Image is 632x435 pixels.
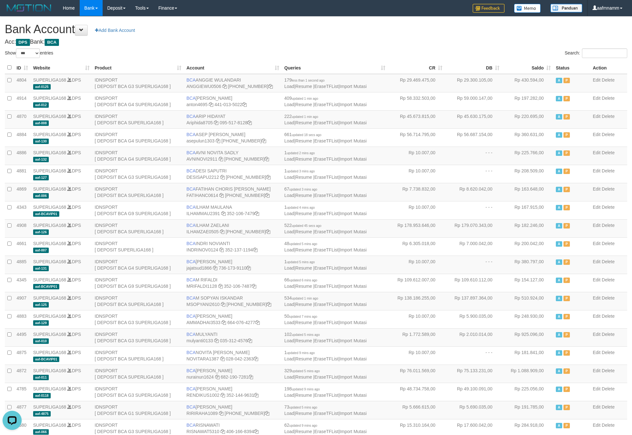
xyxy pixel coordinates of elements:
[556,150,562,156] span: Active
[602,223,614,228] a: Delete
[563,132,570,138] span: Paused
[247,120,252,125] a: Copy 0955178128 to clipboard
[565,48,627,58] label: Search:
[340,302,367,307] a: Import Mutasi
[602,332,614,337] a: Delete
[184,128,282,147] td: ASEP [PERSON_NAME] [PHONE_NUMBER]
[216,138,220,143] a: Copy asepulun1303 to clipboard
[593,132,600,137] a: Edit
[33,77,66,83] a: SUPERLIGA168
[563,150,570,156] span: Paused
[602,150,614,155] a: Delete
[184,165,282,183] td: DESI SAPUTRI [PHONE_NUMBER]
[563,96,570,101] span: Paused
[222,320,226,325] a: Copy AMMADHAI3533 to clipboard
[314,120,338,125] a: EraseTFList
[388,74,445,92] td: Rp 29.469.475,00
[593,205,600,210] a: Edit
[295,193,312,198] a: Resume
[314,338,338,343] a: EraseTFList
[314,102,338,107] a: EraseTFList
[219,411,223,416] a: Copy RIRIRAHA1089 to clipboard
[284,247,294,252] a: Load
[284,132,367,143] span: | | |
[255,211,259,216] a: Copy 3521067479 to clipboard
[31,165,92,183] td: DPS
[284,356,294,361] a: Load
[314,320,338,325] a: EraseTFList
[284,265,294,271] a: Load
[219,156,223,162] a: Copy AVNINOVI2911 to clipboard
[249,374,253,380] a: Copy 6821907281 to clipboard
[295,229,312,234] a: Resume
[214,338,219,343] a: Copy mulyanti0133 to clipboard
[593,386,600,391] a: Edit
[340,138,367,143] a: Import Mutasi
[314,356,338,361] a: EraseTFList
[502,147,553,165] td: Rp 225.766,00
[33,139,49,144] span: aaf-130
[284,84,294,89] a: Load
[295,211,312,216] a: Resume
[314,265,338,271] a: EraseTFList
[220,356,225,361] a: Copy NOVITARA1387 to clipboard
[33,259,66,264] a: SUPERLIGA168
[295,320,312,325] a: Resume
[14,74,31,92] td: 4804
[186,247,218,252] a: INDRINOV0124
[295,411,312,416] a: Resume
[33,241,66,246] a: SUPERLIGA168
[254,429,258,434] a: Copy 4061668394 to clipboard
[262,138,266,143] a: Copy 4062281875 to clipboard
[284,150,315,155] span: 1
[445,165,502,183] td: - - -
[340,374,367,380] a: Import Mutasi
[602,368,614,373] a: Delete
[340,229,367,234] a: Import Mutasi
[92,74,184,92] td: IDNSPORT [ DEPOSIT BCA G3 SUPERLIGA168 ]
[602,168,614,173] a: Delete
[33,157,49,162] span: aaf-132
[254,393,258,398] a: Copy 3521449631 to clipboard
[295,284,312,289] a: Resume
[184,74,282,92] td: ANGGIE WULANDARI [PHONE_NUMBER]
[295,120,312,125] a: Resume
[242,102,247,107] a: Copy 4410135022 to clipboard
[33,132,66,137] a: SUPERLIGA168
[31,92,92,110] td: DPS
[265,193,270,198] a: Copy 4062281727 to clipboard
[314,247,338,252] a: EraseTFList
[266,175,271,180] a: Copy 4062280453 to clipboard
[186,77,196,83] span: BCA
[340,84,367,89] a: Import Mutasi
[295,429,312,434] a: Resume
[284,102,294,107] a: Load
[602,350,614,355] a: Delete
[340,265,367,271] a: Import Mutasi
[186,150,196,155] span: BCA
[186,338,213,343] a: mulyanti0133
[186,175,219,180] a: DESISAPU2212
[284,193,294,198] a: Load
[314,393,338,398] a: EraseTFList
[284,302,294,307] a: Load
[45,39,59,46] span: BCA
[186,114,196,119] span: BCA
[14,165,31,183] td: 4881
[284,320,294,325] a: Load
[502,74,553,92] td: Rp 430.594,00
[445,92,502,110] td: Rp 59.000.147,00
[5,39,627,45] h4: Acc: Bank:
[246,265,251,271] a: Copy 7361739110 to clipboard
[33,96,66,101] a: SUPERLIGA168
[593,150,600,155] a: Edit
[593,186,600,192] a: Edit
[593,332,600,337] a: Edit
[186,211,220,216] a: ILHAMMAU2391
[314,302,338,307] a: EraseTFList
[388,92,445,110] td: Rp 58.332.503,00
[514,4,541,13] img: Button%20Memo.svg
[284,429,294,434] a: Load
[186,156,217,162] a: AVNINOVI2911
[268,84,273,89] a: Copy 4062213373 to clipboard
